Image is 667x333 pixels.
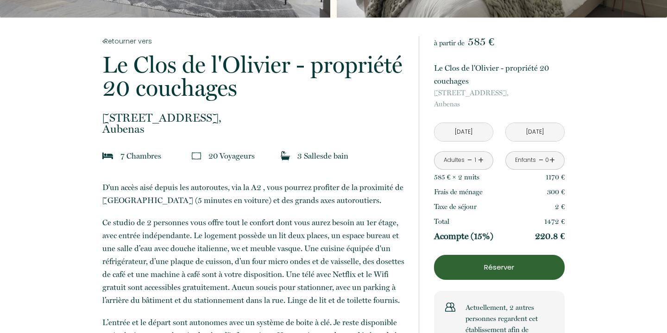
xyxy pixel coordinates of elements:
p: Aubenas [102,112,406,135]
div: Enfants [515,156,536,165]
input: Départ [506,123,564,141]
p: Réserver [437,262,561,273]
p: Aubenas [434,87,565,110]
button: Réserver [434,255,565,280]
div: 1 [473,156,478,165]
span: s [320,151,323,160]
span: à partir de [434,39,465,47]
span: [STREET_ADDRESS], [102,112,406,123]
p: 20 Voyageur [208,149,255,162]
a: + [478,153,484,167]
a: + [549,153,555,167]
div: Adultes [444,156,465,165]
p: 220.8 € [535,231,565,242]
p: 300 € [547,186,565,197]
span: s [252,151,255,160]
span: [STREET_ADDRESS], [434,87,565,99]
p: 585 € × 2 nuit [434,172,479,183]
span: s [477,173,479,181]
p: 2 € [555,201,565,212]
p: Acompte (15%) [434,231,493,242]
img: users [445,302,455,312]
p: Total [434,216,449,227]
span: s [158,151,161,160]
p: D'un accès aisé depuis les autoroutes, via la A2 , vous pourrez profiter de la proximité de [GEOG... [102,181,406,207]
iframe: Chat [628,291,660,326]
p: Taxe de séjour [434,201,477,212]
a: - [467,153,472,167]
p: Le Clos de l'Olivier - propriété 20 couchages [434,62,565,87]
span: 585 € [468,35,494,48]
a: - [539,153,544,167]
p: Ce studio de 2 personnes vous offre tout le confort dont vous aurez besoin au 1er étage, avec ent... [102,216,406,307]
a: Retourner vers [102,36,406,46]
p: Frais de ménage [434,186,483,197]
p: 3 Salle de bain [297,149,348,162]
p: 1472 € [544,216,565,227]
p: 7 Chambre [120,149,161,162]
p: Le Clos de l'Olivier - propriété 20 couchages [102,53,406,99]
input: Arrivée [434,123,493,141]
img: guests [192,151,201,160]
div: 0 [545,156,549,165]
p: 1170 € [546,172,565,183]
